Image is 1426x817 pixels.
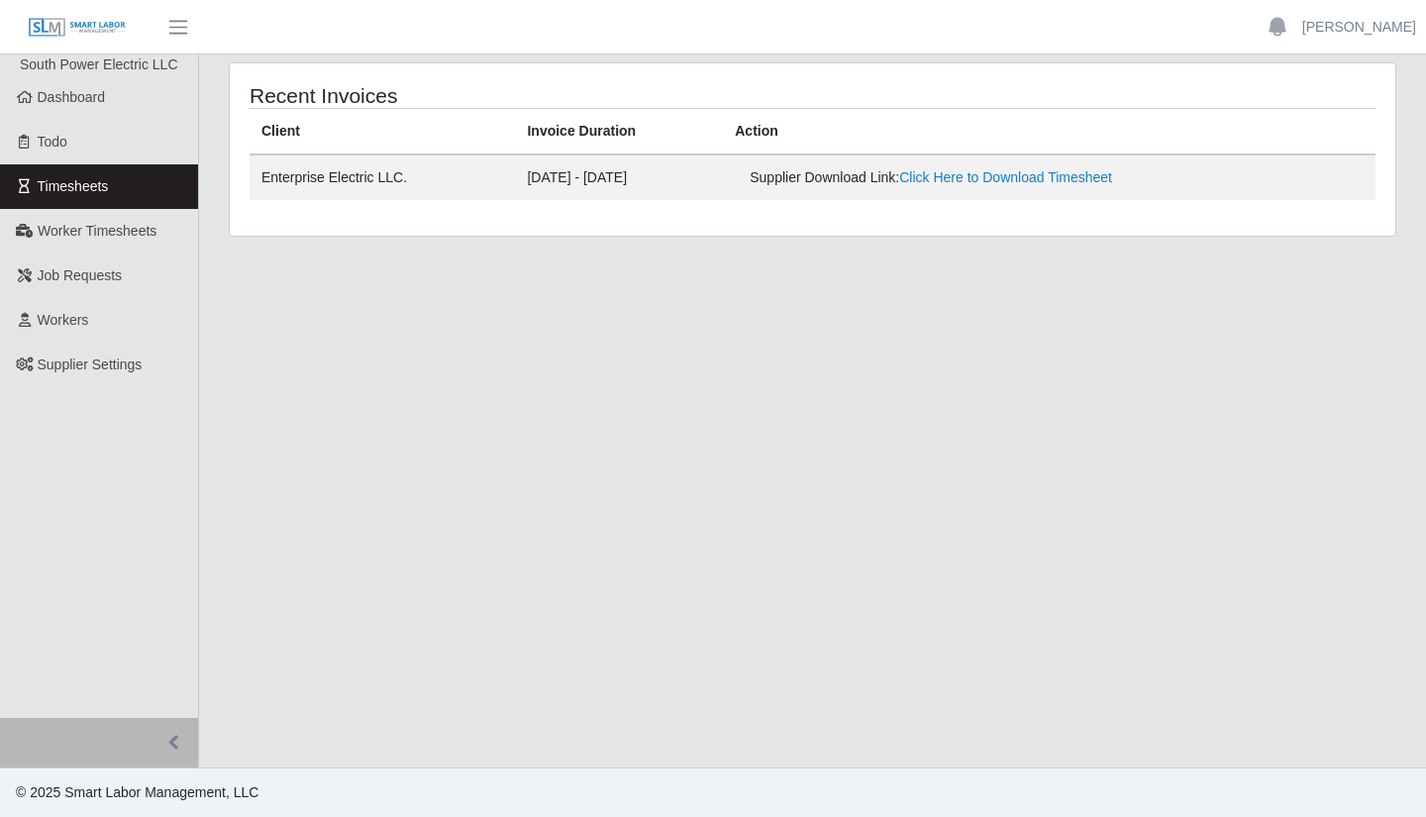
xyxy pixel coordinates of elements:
span: Timesheets [38,178,109,194]
span: Todo [38,134,67,150]
td: Enterprise Electric LLC. [250,154,515,200]
span: Worker Timesheets [38,223,156,239]
span: Workers [38,312,89,328]
span: South Power Electric LLC [20,56,178,72]
div: Supplier Download Link: [750,167,1139,188]
img: SLM Logo [28,17,127,39]
span: © 2025 Smart Labor Management, LLC [16,784,258,800]
a: Click Here to Download Timesheet [899,169,1112,185]
span: Supplier Settings [38,357,143,372]
h4: Recent Invoices [250,83,701,108]
th: Invoice Duration [515,109,723,155]
span: Dashboard [38,89,106,105]
td: [DATE] - [DATE] [515,154,723,200]
span: Job Requests [38,267,123,283]
a: [PERSON_NAME] [1302,17,1416,38]
th: Action [723,109,1375,155]
th: Client [250,109,515,155]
